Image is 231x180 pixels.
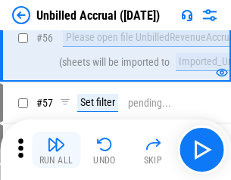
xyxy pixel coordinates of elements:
[36,97,53,109] span: # 57
[93,156,116,165] div: Undo
[181,9,193,21] img: Support
[47,135,65,154] img: Run All
[144,135,162,154] img: Skip
[36,8,160,23] div: Unbilled Accrual ([DATE])
[95,135,114,154] img: Undo
[32,132,80,168] button: Run All
[128,98,171,109] div: pending...
[80,132,129,168] button: Undo
[129,132,177,168] button: Skip
[12,6,30,24] img: Back
[144,156,163,165] div: Skip
[77,94,118,112] div: Set filter
[39,156,73,165] div: Run All
[189,138,214,162] img: Main button
[201,6,219,24] img: Settings menu
[36,32,53,44] span: # 56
